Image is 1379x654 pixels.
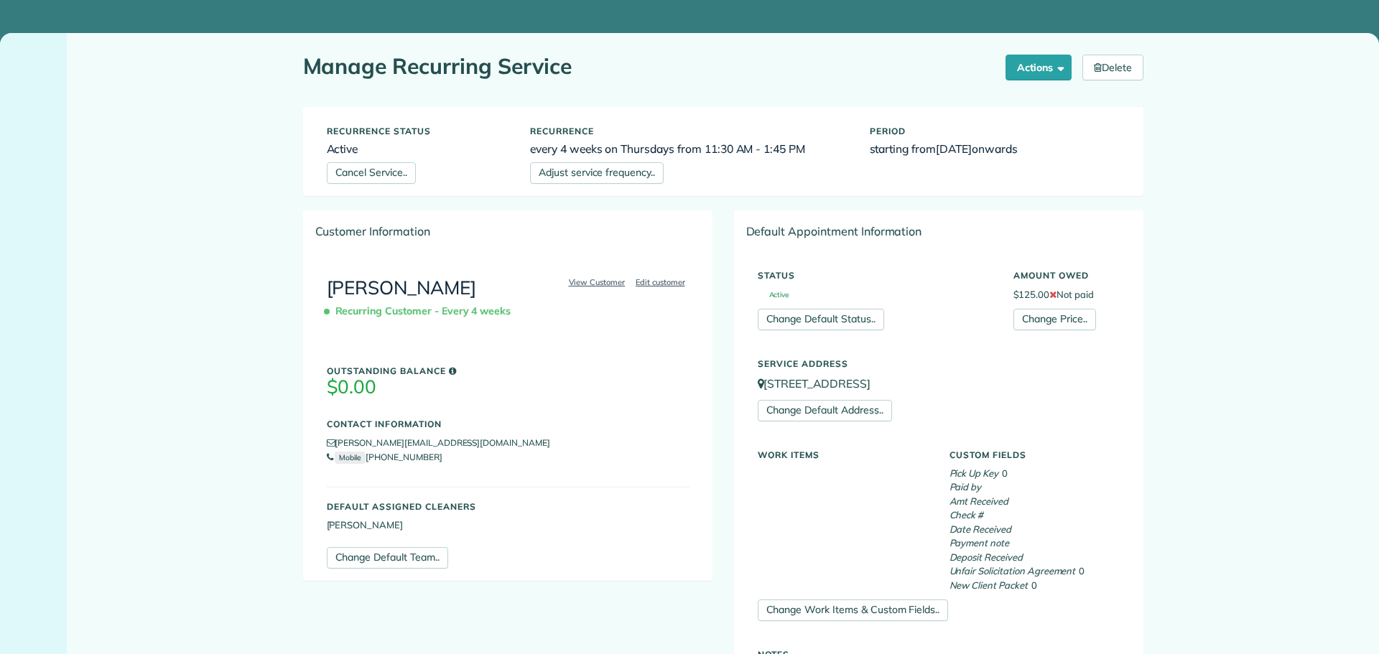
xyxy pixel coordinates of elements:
h5: Service Address [758,359,1120,368]
a: Edit customer [631,276,689,289]
h5: Outstanding Balance [327,366,689,375]
div: Customer Information [304,211,712,251]
span: 0 [1079,565,1085,576]
small: Mobile [335,452,366,464]
h5: Recurrence [530,126,848,136]
li: [PERSON_NAME] [327,518,689,533]
h5: Amount Owed [1013,271,1120,280]
p: [STREET_ADDRESS] [758,375,1120,392]
em: Pick Up Key [949,467,999,479]
em: Payment note [949,537,1010,548]
span: Recurring Customer - Every 4 weeks [327,299,517,324]
span: [DATE] [936,141,972,156]
a: Adjust service frequency.. [530,162,664,184]
span: 0 [1031,579,1037,591]
button: Actions [1006,55,1072,80]
li: [PERSON_NAME][EMAIL_ADDRESS][DOMAIN_NAME] [327,436,689,450]
a: Change Price.. [1013,309,1096,330]
h5: Status [758,271,992,280]
a: Change Default Address.. [758,400,892,421]
h5: Default Assigned Cleaners [327,502,689,511]
h5: Recurrence status [327,126,509,136]
div: Default Appointment Information [735,211,1143,251]
span: Active [758,291,789,299]
h5: Period [870,126,1120,136]
a: Delete [1082,55,1143,80]
em: Amt Received [949,495,1009,507]
h3: $0.00 [327,377,689,398]
h6: every 4 weeks on Thursdays from 11:30 AM - 1:45 PM [530,143,848,155]
a: [PERSON_NAME] [327,276,477,299]
h6: Active [327,143,509,155]
h5: Custom Fields [949,450,1120,459]
a: Cancel Service.. [327,162,416,184]
em: Paid by [949,481,982,492]
a: Change Work Items & Custom Fields.. [758,599,949,621]
span: 0 [1002,467,1008,479]
em: Unfair Solicitation Agreement [949,565,1076,576]
div: $125.00 Not paid [1003,263,1130,330]
a: View Customer [565,276,630,289]
h5: Contact Information [327,419,689,429]
em: Date Received [949,523,1012,535]
a: Change Default Team.. [327,547,448,569]
em: Check # [949,509,984,520]
h6: starting from onwards [870,143,1120,155]
h1: Manage Recurring Service [303,55,995,78]
em: New Client Packet [949,579,1028,591]
a: Change Default Status.. [758,309,884,330]
em: Deposit Received [949,551,1023,563]
h5: Work Items [758,450,928,459]
a: Mobile[PHONE_NUMBER] [327,452,442,462]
